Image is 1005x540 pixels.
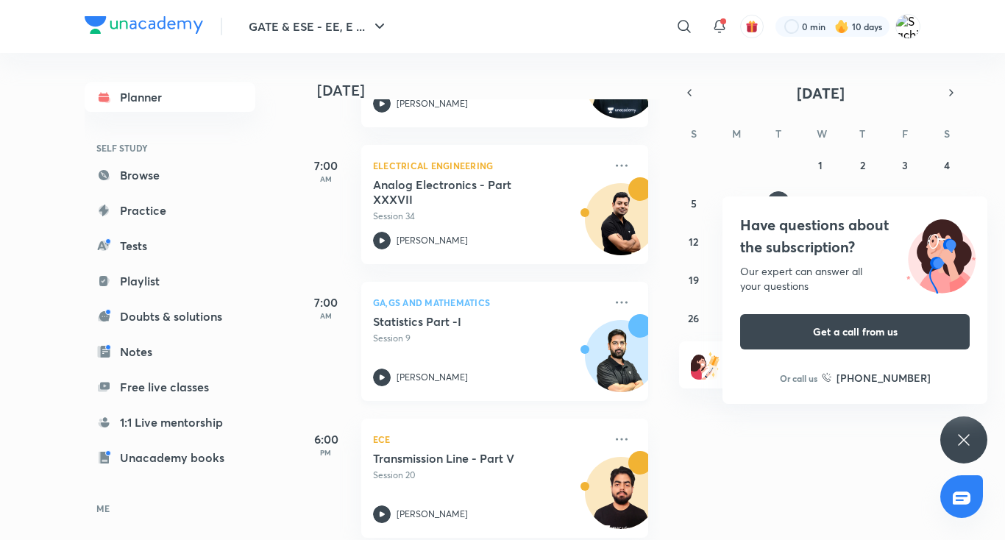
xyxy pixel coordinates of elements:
[682,268,706,291] button: October 19, 2025
[895,14,920,39] img: Sachin Sonkar
[809,153,832,177] button: October 1, 2025
[902,158,908,172] abbr: October 3, 2025
[745,20,759,33] img: avatar
[797,83,845,103] span: [DATE]
[586,465,656,536] img: Avatar
[85,496,255,521] h6: ME
[740,314,970,349] button: Get a call from us
[935,153,959,177] button: October 4, 2025
[935,191,959,215] button: October 11, 2025
[397,371,468,384] p: [PERSON_NAME]
[296,430,355,448] h5: 6:00
[817,127,827,141] abbr: Wednesday
[373,210,604,223] p: Session 34
[397,97,468,110] p: [PERSON_NAME]
[85,443,255,472] a: Unacademy books
[85,408,255,437] a: 1:1 Live mentorship
[373,177,556,207] h5: Analog Electronics - Part XXXVII
[85,82,255,112] a: Planner
[373,157,604,174] p: Electrical Engineering
[296,157,355,174] h5: 7:00
[818,158,823,172] abbr: October 1, 2025
[682,306,706,330] button: October 26, 2025
[691,196,697,210] abbr: October 5, 2025
[837,370,931,386] h6: [PHONE_NUMBER]
[397,508,468,521] p: [PERSON_NAME]
[850,153,874,177] button: October 2, 2025
[691,127,697,141] abbr: Sunday
[397,234,468,247] p: [PERSON_NAME]
[859,127,865,141] abbr: Thursday
[688,311,699,325] abbr: October 26, 2025
[682,191,706,215] button: October 5, 2025
[85,16,203,34] img: Company Logo
[809,191,832,215] button: October 8, 2025
[767,191,790,215] button: October 7, 2025
[85,337,255,366] a: Notes
[85,16,203,38] a: Company Logo
[85,372,255,402] a: Free live classes
[373,332,604,345] p: Session 9
[373,451,556,466] h5: Transmission Line - Part V
[296,294,355,311] h5: 7:00
[296,311,355,320] p: AM
[240,12,397,41] button: GATE & ESE - EE, E ...
[586,191,656,262] img: Avatar
[85,160,255,190] a: Browse
[85,302,255,331] a: Doubts & solutions
[691,350,720,380] img: referral
[850,191,874,215] button: October 9, 2025
[732,127,741,141] abbr: Monday
[822,370,931,386] a: [PHONE_NUMBER]
[317,82,663,99] h4: [DATE]
[85,135,255,160] h6: SELF STUDY
[689,273,699,287] abbr: October 19, 2025
[373,314,556,329] h5: Statistics Part -I
[682,230,706,253] button: October 12, 2025
[85,231,255,260] a: Tests
[373,430,604,448] p: ECE
[834,19,849,34] img: streak
[373,469,604,482] p: Session 20
[893,153,917,177] button: October 3, 2025
[893,191,917,215] button: October 10, 2025
[740,264,970,294] div: Our expert can answer all your questions
[700,82,941,103] button: [DATE]
[296,174,355,183] p: AM
[944,158,950,172] abbr: October 4, 2025
[373,294,604,311] p: GA,GS and Mathematics
[860,158,865,172] abbr: October 2, 2025
[296,448,355,457] p: PM
[902,127,908,141] abbr: Friday
[775,127,781,141] abbr: Tuesday
[780,372,817,385] p: Or call us
[586,328,656,399] img: Avatar
[895,214,987,294] img: ttu_illustration_new.svg
[740,15,764,38] button: avatar
[724,191,747,215] button: October 6, 2025
[689,235,698,249] abbr: October 12, 2025
[944,127,950,141] abbr: Saturday
[85,266,255,296] a: Playlist
[85,196,255,225] a: Practice
[740,214,970,258] h4: Have questions about the subscription?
